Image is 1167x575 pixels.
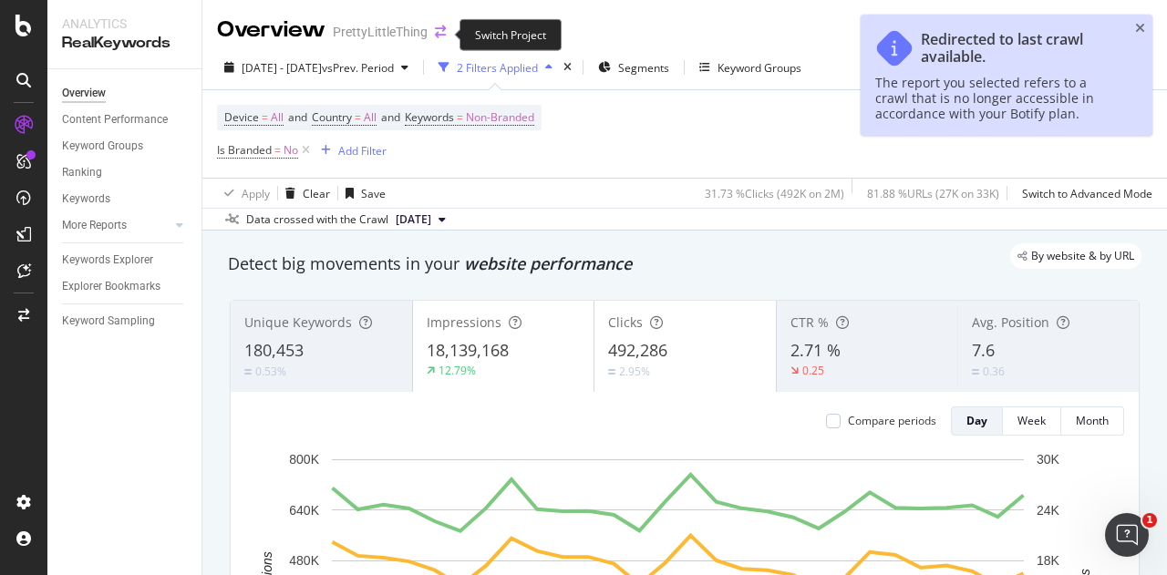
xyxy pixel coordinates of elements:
[338,143,387,159] div: Add Filter
[466,105,534,130] span: Non-Branded
[608,313,643,331] span: Clicks
[217,15,325,46] div: Overview
[619,364,650,379] div: 2.95%
[244,339,304,361] span: 180,453
[361,186,386,201] div: Save
[435,26,446,38] div: arrow-right-arrow-left
[692,53,809,82] button: Keyword Groups
[457,60,538,76] div: 2 Filters Applied
[289,503,319,518] text: 640K
[1105,513,1149,557] iframe: Intercom live chat
[790,339,841,361] span: 2.71 %
[62,251,153,270] div: Keywords Explorer
[217,142,272,158] span: Is Branded
[289,553,319,568] text: 480K
[62,84,106,103] div: Overview
[62,163,189,182] a: Ranking
[983,364,1005,379] div: 0.36
[62,277,160,296] div: Explorer Bookmarks
[618,60,669,76] span: Segments
[396,211,431,228] span: 2023 Sep. 8th
[1037,452,1060,467] text: 30K
[62,190,110,209] div: Keywords
[62,312,155,331] div: Keyword Sampling
[364,105,377,130] span: All
[62,84,189,103] a: Overview
[591,53,676,82] button: Segments
[1031,251,1134,262] span: By website & by URL
[314,139,387,161] button: Add Filter
[718,60,801,76] div: Keyword Groups
[381,109,400,125] span: and
[460,19,562,51] div: Switch Project
[62,163,102,182] div: Ranking
[1022,186,1152,201] div: Switch to Advanced Mode
[271,105,284,130] span: All
[338,179,386,208] button: Save
[62,110,168,129] div: Content Performance
[244,369,252,375] img: Equal
[951,406,1003,436] button: Day
[62,216,127,235] div: More Reports
[244,313,352,331] span: Unique Keywords
[972,313,1049,331] span: Avg. Position
[431,53,560,82] button: 2 Filters Applied
[427,313,501,331] span: Impressions
[242,60,322,76] span: [DATE] - [DATE]
[62,216,170,235] a: More Reports
[278,179,330,208] button: Clear
[224,109,259,125] span: Device
[355,109,361,125] span: =
[972,369,979,375] img: Equal
[439,363,476,378] div: 12.79%
[62,312,189,331] a: Keyword Sampling
[284,138,298,163] span: No
[62,110,189,129] a: Content Performance
[867,186,999,201] div: 81.88 % URLs ( 27K on 33K )
[62,15,187,33] div: Analytics
[972,339,995,361] span: 7.6
[312,109,352,125] span: Country
[62,277,189,296] a: Explorer Bookmarks
[303,186,330,201] div: Clear
[62,137,189,156] a: Keyword Groups
[274,142,281,158] span: =
[966,413,987,428] div: Day
[405,109,454,125] span: Keywords
[608,369,615,375] img: Equal
[1076,413,1109,428] div: Month
[62,137,143,156] div: Keyword Groups
[1015,179,1152,208] button: Switch to Advanced Mode
[62,251,189,270] a: Keywords Explorer
[322,60,394,76] span: vs Prev. Period
[288,109,307,125] span: and
[262,109,268,125] span: =
[1017,413,1046,428] div: Week
[1142,513,1157,528] span: 1
[1037,503,1060,518] text: 24K
[560,58,575,77] div: times
[608,339,667,361] span: 492,286
[217,179,270,208] button: Apply
[255,364,286,379] div: 0.53%
[457,109,463,125] span: =
[62,33,187,54] div: RealKeywords
[1037,553,1060,568] text: 18K
[802,363,824,378] div: 0.25
[875,75,1120,121] div: The report you selected refers to a crawl that is no longer accessible in accordance with your Bo...
[1061,406,1124,436] button: Month
[848,413,936,428] div: Compare periods
[62,190,189,209] a: Keywords
[1010,243,1141,269] div: legacy label
[921,31,1120,66] div: Redirected to last crawl available.
[242,186,270,201] div: Apply
[705,186,844,201] div: 31.73 % Clicks ( 492K on 2M )
[427,339,509,361] span: 18,139,168
[790,313,829,331] span: CTR %
[246,211,388,228] div: Data crossed with the Crawl
[1003,406,1061,436] button: Week
[289,452,319,467] text: 800K
[333,23,428,41] div: PrettyLittleThing
[217,53,416,82] button: [DATE] - [DATE]vsPrev. Period
[1135,22,1145,35] div: close toast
